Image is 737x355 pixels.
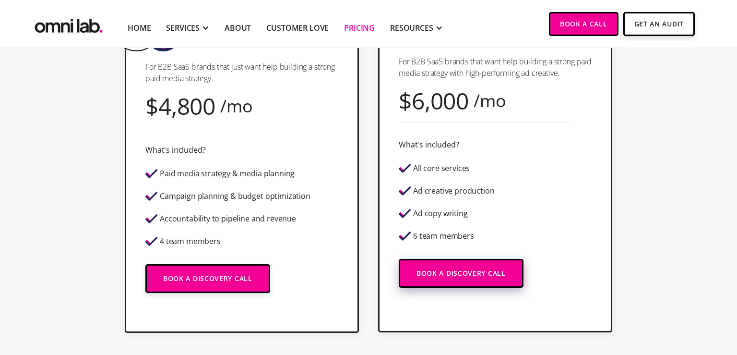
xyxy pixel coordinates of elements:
[128,22,151,34] a: Home
[412,94,469,107] div: 6,000
[413,164,470,172] div: All core services
[474,94,506,107] div: /mo
[399,259,523,288] a: Book a Discovery Call
[399,138,459,151] div: What's included?
[225,22,251,34] a: About
[160,170,295,178] div: Paid media strategy & media planning
[160,192,310,200] div: Campaign planning & budget optimization
[220,99,253,112] div: /mo
[623,12,695,36] a: Get An Audit
[399,56,592,79] p: For B2B SaaS brands that want help building a strong paid media strategy with high-performing ad ...
[413,232,474,240] div: 6 team members
[145,61,338,84] p: For B2B SaaS brands that just want help building a strong paid media strategy.
[564,244,737,355] iframe: Chat Widget
[413,209,468,218] div: Ad copy writing
[390,22,433,34] div: RESOURCES
[399,94,412,107] div: $
[145,144,205,157] div: What's included?
[33,12,105,36] img: Omni Lab: B2B SaaS Demand Generation Agency
[413,187,494,195] div: Ad creative production
[145,99,158,112] div: $
[158,99,215,112] div: 4,800
[160,237,221,245] div: 4 team members
[344,22,375,34] a: Pricing
[145,264,270,293] a: Book a Discovery Call
[33,12,105,36] a: home
[266,22,329,34] a: Customer Love
[549,12,618,36] a: Book a Call
[166,22,200,34] div: SERVICES
[160,215,296,223] div: Accountability to pipeline and revenue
